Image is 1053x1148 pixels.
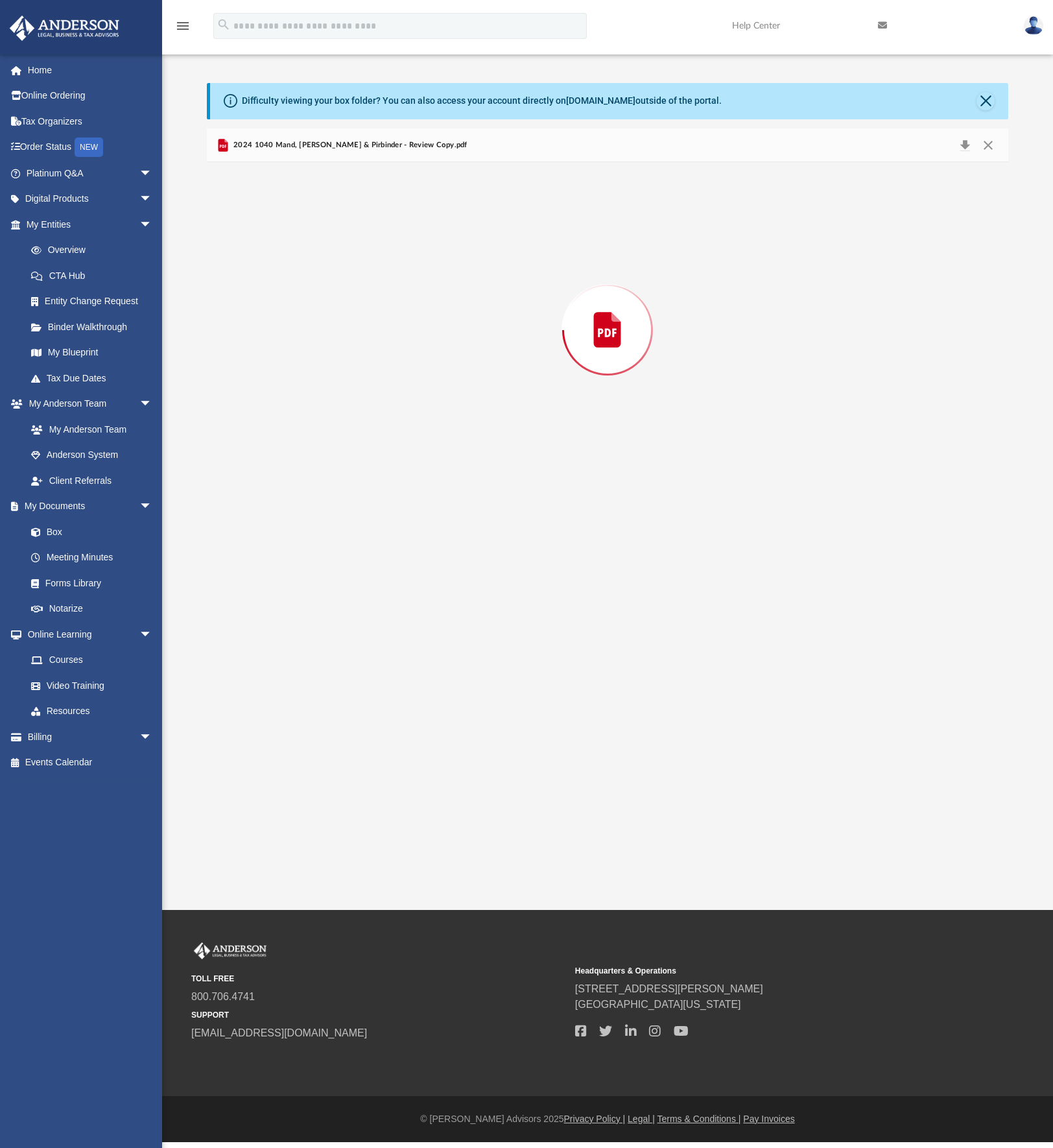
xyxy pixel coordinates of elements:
a: My Anderson Teamarrow_drop_down [9,391,165,417]
a: [EMAIL_ADDRESS][DOMAIN_NAME] [191,1027,367,1038]
a: Online Learningarrow_drop_down [9,621,165,647]
a: Pay Invoices [743,1114,794,1124]
span: arrow_drop_down [139,391,165,418]
a: Tax Organizers [9,108,172,134]
a: Billingarrow_drop_down [9,724,172,750]
a: My Documentsarrow_drop_down [9,494,165,520]
a: My Entitiesarrow_drop_down [9,211,172,237]
span: 2024 1040 Mand, [PERSON_NAME] & Pirbinder - Review Copy.pdf [231,139,467,151]
a: menu [175,25,191,34]
small: SUPPORT [191,1009,566,1021]
span: arrow_drop_down [139,621,165,648]
button: Download [953,136,976,154]
a: Courses [18,647,165,673]
a: Order StatusNEW [9,134,172,161]
a: Binder Walkthrough [18,314,172,340]
i: menu [175,18,191,34]
a: Forms Library [18,570,159,596]
a: Digital Productsarrow_drop_down [9,186,172,212]
span: arrow_drop_down [139,211,165,238]
a: Video Training [18,673,159,699]
a: Notarize [18,596,165,622]
a: Client Referrals [18,468,165,494]
div: Preview [207,128,1009,497]
a: My Blueprint [18,340,165,366]
a: Home [9,57,172,83]
a: Tax Due Dates [18,365,172,391]
span: arrow_drop_down [139,724,165,750]
a: Overview [18,237,172,263]
a: Entity Change Request [18,289,172,315]
a: Online Ordering [9,83,172,109]
a: Meeting Minutes [18,545,165,571]
img: Anderson Advisors Platinum Portal [191,942,269,959]
a: Privacy Policy | [564,1114,626,1124]
a: [STREET_ADDRESS][PERSON_NAME] [575,983,763,994]
button: Close [976,92,995,110]
a: Anderson System [18,442,165,468]
img: User Pic [1024,16,1043,35]
i: search [217,18,231,32]
div: NEW [75,138,103,157]
a: [GEOGRAPHIC_DATA][US_STATE] [575,999,741,1010]
a: [DOMAIN_NAME] [566,95,635,106]
button: Close [976,136,1000,154]
a: Platinum Q&Aarrow_drop_down [9,160,172,186]
a: Terms & Conditions | [657,1114,741,1124]
a: CTA Hub [18,263,172,289]
a: My Anderson Team [18,416,159,442]
span: arrow_drop_down [139,186,165,213]
span: arrow_drop_down [139,494,165,520]
a: Events Calendar [9,750,172,776]
div: © [PERSON_NAME] Advisors 2025 [162,1112,1053,1126]
a: Box [18,519,159,545]
a: Resources [18,699,165,724]
a: 800.706.4741 [191,991,255,1002]
img: Anderson Advisors Platinum Portal [6,16,123,41]
div: Difficulty viewing your box folder? You can also access your account directly on outside of the p... [242,94,722,108]
span: arrow_drop_down [139,160,165,187]
a: Legal | [628,1114,655,1124]
small: Headquarters & Operations [575,965,950,977]
small: TOLL FREE [191,973,566,985]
